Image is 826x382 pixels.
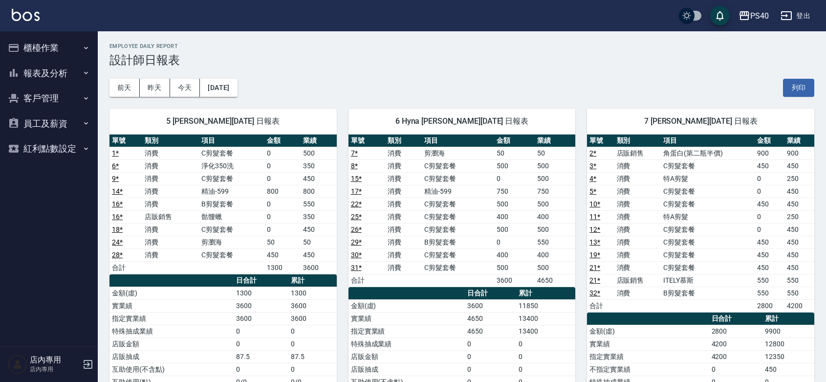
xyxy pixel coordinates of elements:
[783,79,814,97] button: 列印
[614,287,661,299] td: 消費
[109,135,337,274] table: a dense table
[140,79,170,97] button: 昨天
[755,172,784,185] td: 0
[200,79,237,97] button: [DATE]
[385,135,422,147] th: 類別
[301,248,337,261] td: 450
[587,299,614,312] td: 合計
[516,350,575,363] td: 0
[385,159,422,172] td: 消費
[709,350,763,363] td: 4200
[494,261,535,274] td: 500
[535,185,575,198] td: 750
[199,159,264,172] td: 淨化350洗
[199,248,264,261] td: C剪髮套餐
[348,312,465,325] td: 實業績
[784,210,814,223] td: 250
[784,223,814,236] td: 450
[535,274,575,287] td: 4650
[661,172,755,185] td: 特A剪髮
[784,261,814,274] td: 450
[264,261,301,274] td: 1300
[109,53,814,67] h3: 設計師日報表
[784,159,814,172] td: 450
[199,198,264,210] td: B剪髮套餐
[661,223,755,236] td: C剪髮套餐
[535,248,575,261] td: 400
[234,350,288,363] td: 87.5
[385,236,422,248] td: 消費
[535,147,575,159] td: 50
[465,337,516,350] td: 0
[755,147,784,159] td: 900
[535,172,575,185] td: 500
[784,248,814,261] td: 450
[422,185,494,198] td: 精油-599
[587,337,709,350] td: 實業績
[422,135,494,147] th: 項目
[516,287,575,300] th: 累計
[465,350,516,363] td: 0
[385,261,422,274] td: 消費
[142,236,199,248] td: 消費
[301,159,337,172] td: 350
[288,312,337,325] td: 3600
[516,337,575,350] td: 0
[142,172,199,185] td: 消費
[709,363,763,376] td: 0
[348,299,465,312] td: 金額(虛)
[755,185,784,198] td: 0
[614,210,661,223] td: 消費
[142,198,199,210] td: 消費
[494,198,535,210] td: 500
[234,363,288,376] td: 0
[288,287,337,299] td: 1300
[288,325,337,337] td: 0
[422,210,494,223] td: C剪髮套餐
[755,236,784,248] td: 450
[784,147,814,159] td: 900
[422,248,494,261] td: C剪髮套餐
[762,313,814,325] th: 累計
[784,135,814,147] th: 業績
[301,185,337,198] td: 800
[109,363,234,376] td: 互助使用(不含點)
[755,198,784,210] td: 450
[661,210,755,223] td: 特A剪髮
[755,261,784,274] td: 450
[109,135,142,147] th: 單號
[142,210,199,223] td: 店販銷售
[142,159,199,172] td: 消費
[264,185,301,198] td: 800
[762,325,814,337] td: 9900
[142,248,199,261] td: 消費
[264,198,301,210] td: 0
[661,287,755,299] td: B剪髮套餐
[661,248,755,261] td: C剪髮套餐
[264,147,301,159] td: 0
[142,223,199,236] td: 消費
[784,236,814,248] td: 450
[348,350,465,363] td: 店販金額
[170,79,200,97] button: 今天
[348,363,465,376] td: 店販抽成
[614,147,661,159] td: 店販銷售
[784,198,814,210] td: 450
[535,159,575,172] td: 500
[199,210,264,223] td: 骷髏蠟
[709,337,763,350] td: 4200
[516,325,575,337] td: 13400
[4,136,94,161] button: 紅利點數設定
[234,299,288,312] td: 3600
[348,274,385,287] td: 合計
[587,363,709,376] td: 不指定實業績
[494,236,535,248] td: 0
[109,325,234,337] td: 特殊抽成業績
[614,198,661,210] td: 消費
[494,274,535,287] td: 3600
[199,147,264,159] td: C剪髮套餐
[264,172,301,185] td: 0
[762,337,814,350] td: 12800
[465,299,516,312] td: 3600
[422,198,494,210] td: C剪髮套餐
